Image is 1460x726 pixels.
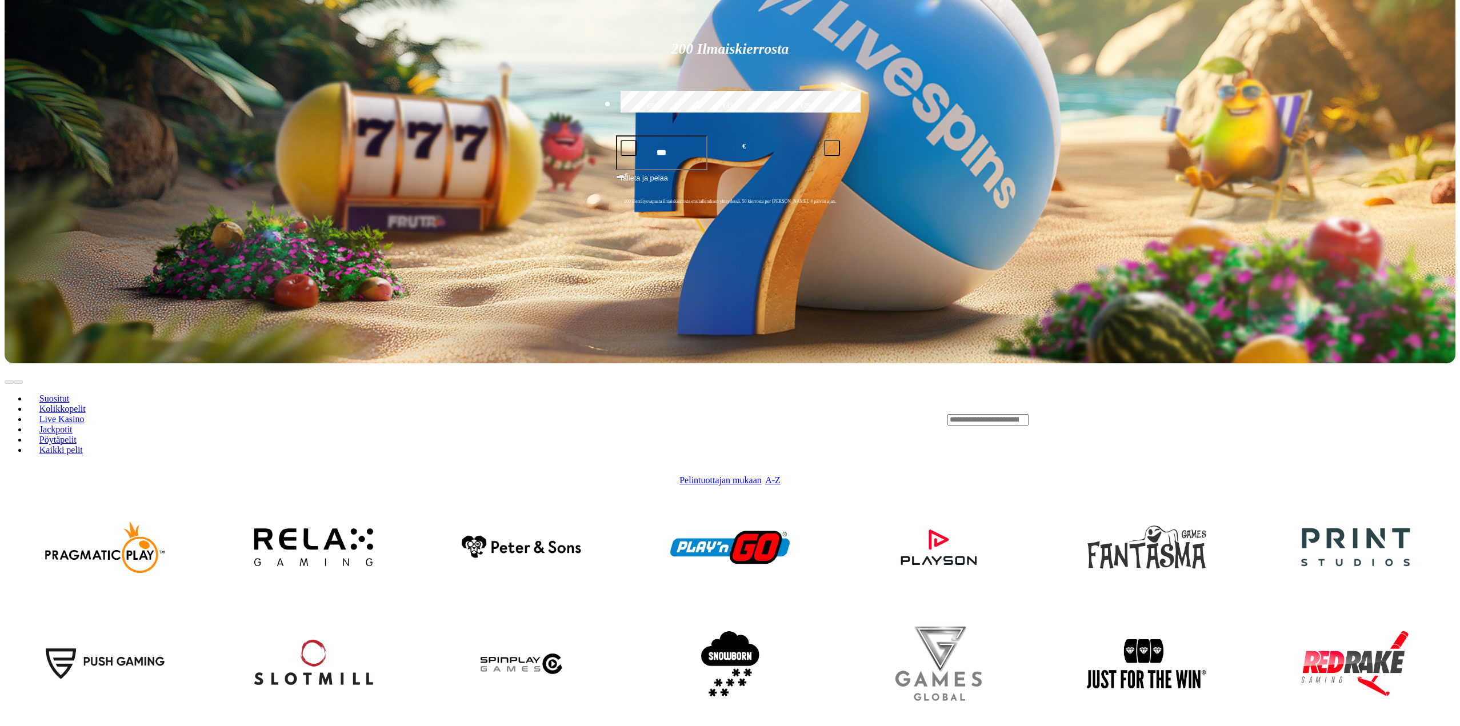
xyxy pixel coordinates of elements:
[5,493,206,602] a: Pragmatic Play
[249,604,378,723] img: Slotmill
[824,140,840,156] button: plus icon
[1082,488,1211,607] img: Fantasma
[773,89,843,122] label: €250
[874,488,1003,607] img: Playson
[742,141,746,152] span: €
[765,475,781,486] a: A-Z
[1046,493,1247,602] a: Fantasma
[1290,604,1420,723] img: Red Rake Gaming
[27,400,97,418] a: Kolikkopelit
[947,414,1029,426] input: Search
[695,89,765,122] label: €150
[679,475,762,485] span: Pelintuottajan mukaan
[213,609,414,718] a: Slotmill
[27,411,96,428] a: Live Kasino
[838,493,1039,602] a: Playson
[1290,488,1420,607] img: Print Studios
[40,488,170,607] img: Pragmatic Play
[1046,609,1247,718] a: Just For The Win
[625,171,629,178] span: €
[27,442,95,459] a: Kaikki pelit
[679,475,762,486] a: Pelintuottajan mukaan
[630,493,831,602] a: PlayNGo
[5,374,925,464] nav: Lobby
[630,609,831,718] a: Snowborn Games
[765,475,781,485] span: A-Z
[1254,493,1455,602] a: Print Studios
[1082,604,1211,723] img: Just For The Win
[35,424,77,434] span: Jackpotit
[621,140,637,156] button: minus icon
[457,488,586,607] img: Peter & Sons
[5,380,14,384] button: prev slide
[1254,609,1455,718] a: Red Rake Gaming
[249,488,378,607] img: Relax
[421,493,622,602] a: Peter & Sons
[35,394,74,403] span: Suositut
[35,404,90,414] span: Kolikkopelit
[40,604,170,723] img: PushGaming
[838,609,1039,718] a: Games Global
[618,89,687,122] label: €50
[5,363,1455,475] header: Lobby
[27,421,84,438] a: Jackpotit
[619,173,668,193] span: Talleta ja pelaa
[616,172,845,194] button: Talleta ja pelaa
[213,493,414,602] a: Relax
[665,488,795,607] img: PlayNGo
[665,604,795,723] img: Snowborn Games
[457,604,586,723] img: Spinplay
[5,609,206,718] a: PushGaming
[14,380,23,384] button: next slide
[421,609,622,718] a: Spinplay
[874,604,1003,723] img: Games Global
[27,390,81,407] a: Suositut
[35,445,87,455] span: Kaikki pelit
[35,435,81,444] span: Pöytäpelit
[35,414,89,424] span: Live Kasino
[27,431,88,448] a: Pöytäpelit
